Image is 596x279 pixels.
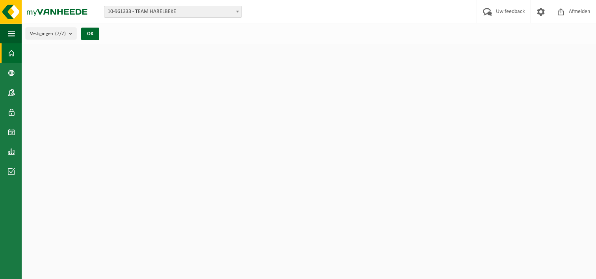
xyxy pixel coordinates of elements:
button: OK [81,28,99,40]
button: Vestigingen(7/7) [26,28,76,39]
span: Vestigingen [30,28,66,40]
span: 10-961333 - TEAM HARELBEKE [104,6,241,17]
span: 10-961333 - TEAM HARELBEKE [104,6,242,18]
count: (7/7) [55,31,66,36]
